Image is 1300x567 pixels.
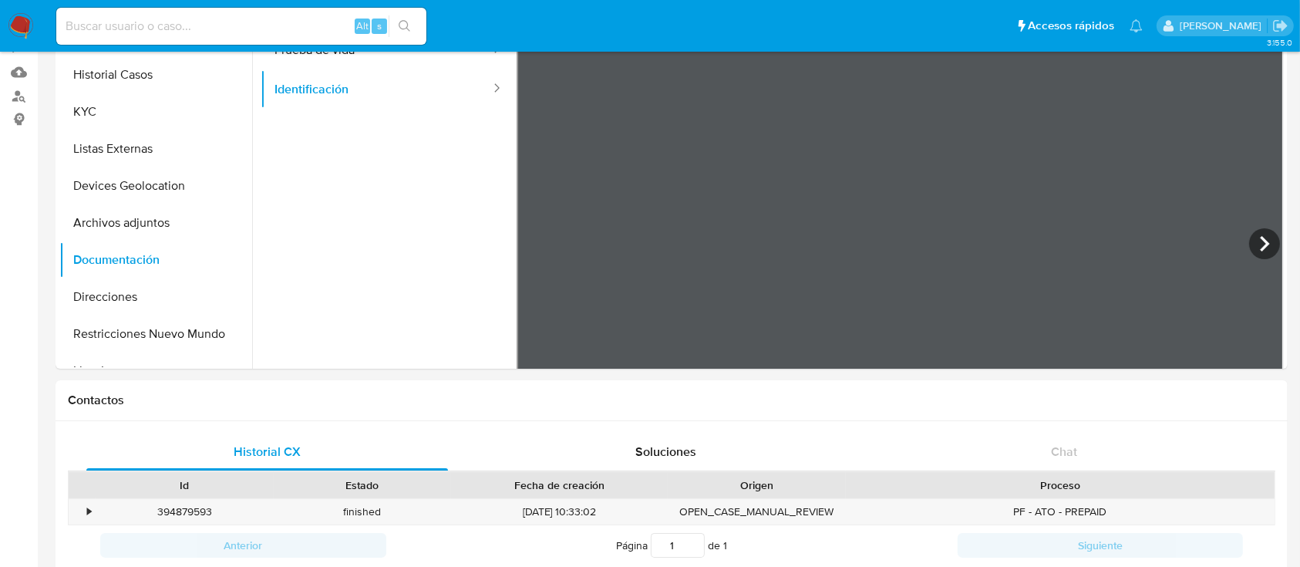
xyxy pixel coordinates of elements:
[635,443,696,461] span: Soluciones
[68,393,1275,408] h1: Contactos
[59,278,252,316] button: Direcciones
[1180,19,1267,33] p: alan.cervantesmartinez@mercadolibre.com.mx
[377,19,382,33] span: s
[285,478,441,493] div: Estado
[1267,36,1292,49] span: 3.155.0
[846,499,1275,525] div: PF - ATO - PREPAID
[462,478,657,493] div: Fecha de creación
[87,505,91,519] div: •
[59,56,252,93] button: Historial Casos
[59,167,252,204] button: Devices Geolocation
[679,478,835,493] div: Origen
[451,499,668,525] div: [DATE] 10:33:02
[1130,19,1143,32] a: Notificaciones
[59,204,252,241] button: Archivos adjuntos
[59,316,252,353] button: Restricciones Nuevo Mundo
[668,499,846,525] div: OPEN_CASE_MANUAL_REVIEW
[59,241,252,278] button: Documentación
[1051,443,1077,461] span: Chat
[1028,18,1114,34] span: Accesos rápidos
[56,16,426,36] input: Buscar usuario o caso...
[389,15,420,37] button: search-icon
[106,478,263,493] div: Id
[234,443,301,461] span: Historial CX
[1272,18,1288,34] a: Salir
[59,353,252,390] button: Lista Interna
[59,93,252,130] button: KYC
[723,538,727,553] span: 1
[356,19,369,33] span: Alt
[857,478,1264,493] div: Proceso
[59,130,252,167] button: Listas Externas
[274,499,452,525] div: finished
[96,499,274,525] div: 394879593
[100,533,386,558] button: Anterior
[958,533,1244,558] button: Siguiente
[616,533,727,558] span: Página de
